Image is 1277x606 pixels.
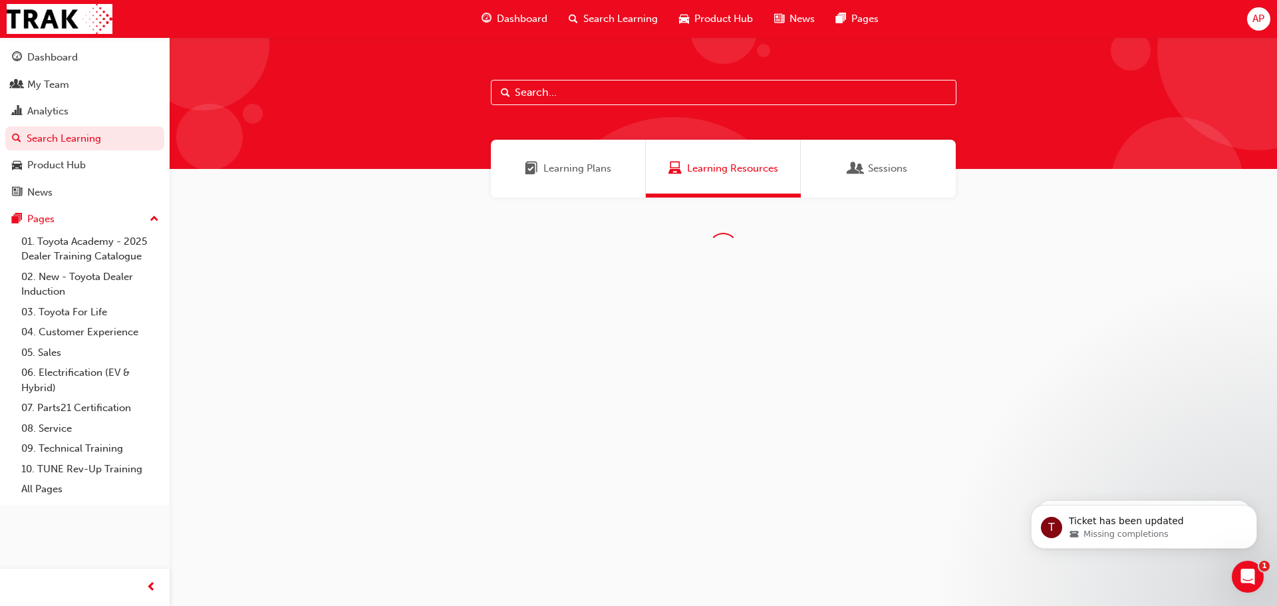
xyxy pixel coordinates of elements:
button: AP [1247,7,1270,31]
span: car-icon [12,160,22,172]
span: news-icon [774,11,784,27]
a: search-iconSearch Learning [558,5,668,33]
div: Dashboard [27,50,78,65]
a: 04. Customer Experience [16,322,164,343]
a: guage-iconDashboard [471,5,558,33]
a: All Pages [16,479,164,500]
a: Dashboard [5,45,164,70]
a: news-iconNews [764,5,825,33]
iframe: Intercom notifications message [1011,477,1277,570]
span: Pages [851,11,879,27]
span: news-icon [12,187,22,199]
a: Learning PlansLearning Plans [491,140,646,198]
button: Pages [5,207,164,231]
span: Learning Resources [668,161,682,176]
a: 01. Toyota Academy - 2025 Dealer Training Catalogue [16,231,164,267]
a: Learning ResourcesLearning Resources [646,140,801,198]
span: guage-icon [12,52,22,64]
div: News [27,185,53,200]
button: DashboardMy TeamAnalyticsSearch LearningProduct HubNews [5,43,164,207]
a: 05. Sales [16,343,164,363]
a: 06. Electrification (EV & Hybrid) [16,363,164,398]
span: guage-icon [482,11,492,27]
span: Learning Plans [525,161,538,176]
span: Product Hub [694,11,753,27]
img: Trak [7,4,112,34]
span: 1 [1259,561,1270,571]
span: search-icon [569,11,578,27]
a: car-iconProduct Hub [668,5,764,33]
span: up-icon [150,211,159,228]
a: 09. Technical Training [16,438,164,459]
span: chart-icon [12,106,22,118]
iframe: Intercom live chat [1232,561,1264,593]
span: pages-icon [12,214,22,226]
span: Learning Plans [543,161,611,176]
span: search-icon [12,133,21,145]
div: Product Hub [27,158,86,173]
span: Search [501,85,510,100]
a: SessionsSessions [801,140,956,198]
span: Sessions [849,161,863,176]
a: 07. Parts21 Certification [16,398,164,418]
a: Analytics [5,99,164,124]
a: News [5,180,164,205]
a: Search Learning [5,126,164,151]
a: pages-iconPages [825,5,889,33]
a: 08. Service [16,418,164,439]
a: 03. Toyota For Life [16,302,164,323]
span: car-icon [679,11,689,27]
div: Pages [27,212,55,227]
a: Product Hub [5,153,164,178]
div: Analytics [27,104,69,119]
span: Dashboard [497,11,547,27]
a: My Team [5,73,164,97]
span: people-icon [12,79,22,91]
span: Learning Resources [687,161,778,176]
span: AP [1252,11,1264,27]
span: prev-icon [146,579,156,596]
span: Sessions [868,161,907,176]
span: pages-icon [836,11,846,27]
span: News [789,11,815,27]
a: 02. New - Toyota Dealer Induction [16,267,164,302]
a: 10. TUNE Rev-Up Training [16,459,164,480]
input: Search... [491,80,956,105]
div: My Team [27,77,69,92]
span: Search Learning [583,11,658,27]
